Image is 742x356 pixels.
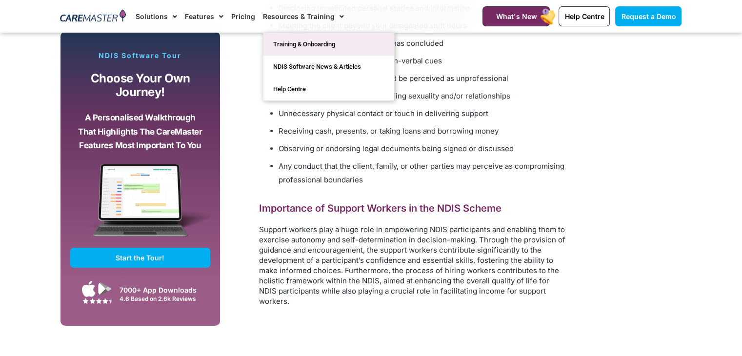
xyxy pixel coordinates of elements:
[263,78,394,100] a: Help Centre
[70,164,211,248] img: CareMaster Software Mockup on Screen
[78,111,203,153] p: A personalised walkthrough that highlights the CareMaster features most important to you
[482,6,550,26] a: What's New
[259,202,566,215] h2: Importance of Support Workers in the NDIS Scheme
[60,9,126,24] img: CareMaster Logo
[119,295,205,302] div: 4.6 Based on 2.6k Reviews
[263,56,394,78] a: NDIS Software News & Articles
[116,254,164,262] span: Start the Tour!
[559,6,610,26] a: Help Centre
[70,51,211,60] p: NDIS Software Tour
[82,280,96,297] img: Apple App Store Icon
[263,33,395,101] ul: Resources & Training
[98,281,112,296] img: Google Play App Icon
[496,12,537,20] span: What's New
[70,248,211,268] a: Start the Tour!
[279,144,514,153] span: Observing or endorsing legal documents being signed or discussed
[279,161,564,184] span: Any conduct that the client, family, or other parties may perceive as compromising professional b...
[279,126,499,136] span: Receiving cash, presents, or taking loans and borrowing money
[263,33,394,56] a: Training & Onboarding
[259,225,565,306] span: Support workers play a huge role in empowering NDIS participants and enabling them to exercise au...
[82,298,112,304] img: Google Play Store App Review Stars
[615,6,682,26] a: Request a Demo
[564,12,604,20] span: Help Centre
[621,12,676,20] span: Request a Demo
[78,72,203,99] p: Choose your own journey!
[119,285,205,295] div: 7000+ App Downloads
[279,109,488,118] span: Unnecessary physical contact or touch in delivering support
